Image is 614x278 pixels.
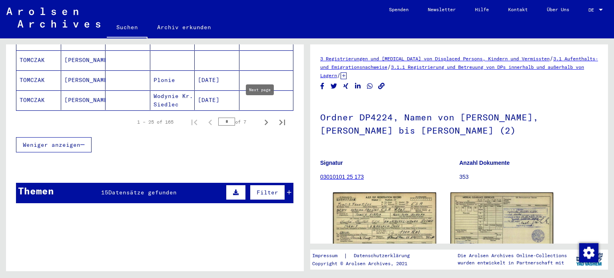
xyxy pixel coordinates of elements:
p: wurden entwickelt in Partnerschaft mit [458,259,567,266]
b: Anzahl Dokumente [459,160,510,166]
img: yv_logo.png [574,249,604,269]
mat-cell: [DATE] [195,90,239,110]
span: DE [588,7,597,13]
div: 1 – 25 of 165 [137,118,173,126]
a: Datenschutzerklärung [347,252,419,260]
button: Share on Facebook [318,81,327,91]
span: / [337,72,341,79]
span: / [387,63,391,70]
img: Arolsen_neg.svg [6,8,100,28]
a: Suchen [107,18,148,38]
mat-cell: [DATE] [195,70,239,90]
button: Next page [258,114,274,130]
button: Last page [274,114,290,130]
a: 03010101 25 173 [320,174,364,180]
mat-cell: TOMCZAK [16,90,61,110]
span: / [550,55,553,62]
button: Share on Twitter [330,81,338,91]
button: Filter [250,185,285,200]
mat-cell: Wodynie Kr. Siedlec [150,90,195,110]
a: Impressum [312,252,344,260]
span: 15 [101,189,108,196]
mat-cell: TOMCZAK [16,50,61,70]
span: Filter [257,189,278,196]
button: Copy link [377,81,386,91]
a: 3 Registrierungen und [MEDICAL_DATA] von Displaced Persons, Kindern und Vermissten [320,56,550,62]
button: Share on Xing [342,81,350,91]
mat-cell: [PERSON_NAME] [61,50,106,70]
a: Archiv erkunden [148,18,221,37]
div: | [312,252,419,260]
img: 001.jpg [333,192,436,258]
p: Copyright © Arolsen Archives, 2021 [312,260,419,267]
button: Previous page [202,114,218,130]
mat-cell: [PERSON_NAME] [61,70,106,90]
mat-cell: TOMCZAK [16,70,61,90]
img: Zustimmung ändern [579,243,598,262]
button: Weniger anzeigen [16,137,92,152]
button: First page [186,114,202,130]
p: Die Arolsen Archives Online-Collections [458,252,567,259]
button: Share on LinkedIn [354,81,362,91]
button: Share on WhatsApp [366,81,374,91]
a: 3.1.1 Registrierung und Betreuung von DPs innerhalb und außerhalb von Lagern [320,64,584,78]
h1: Ordner DP4224, Namen von [PERSON_NAME], [PERSON_NAME] bis [PERSON_NAME] (2) [320,99,598,147]
b: Signatur [320,160,343,166]
div: of 7 [218,118,258,126]
img: 002.jpg [451,192,554,258]
span: Datensätze gefunden [108,189,177,196]
span: Weniger anzeigen [23,141,80,148]
mat-cell: Plonie [150,70,195,90]
div: Themen [18,184,54,198]
mat-cell: [PERSON_NAME] [61,90,106,110]
p: 353 [459,173,598,181]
